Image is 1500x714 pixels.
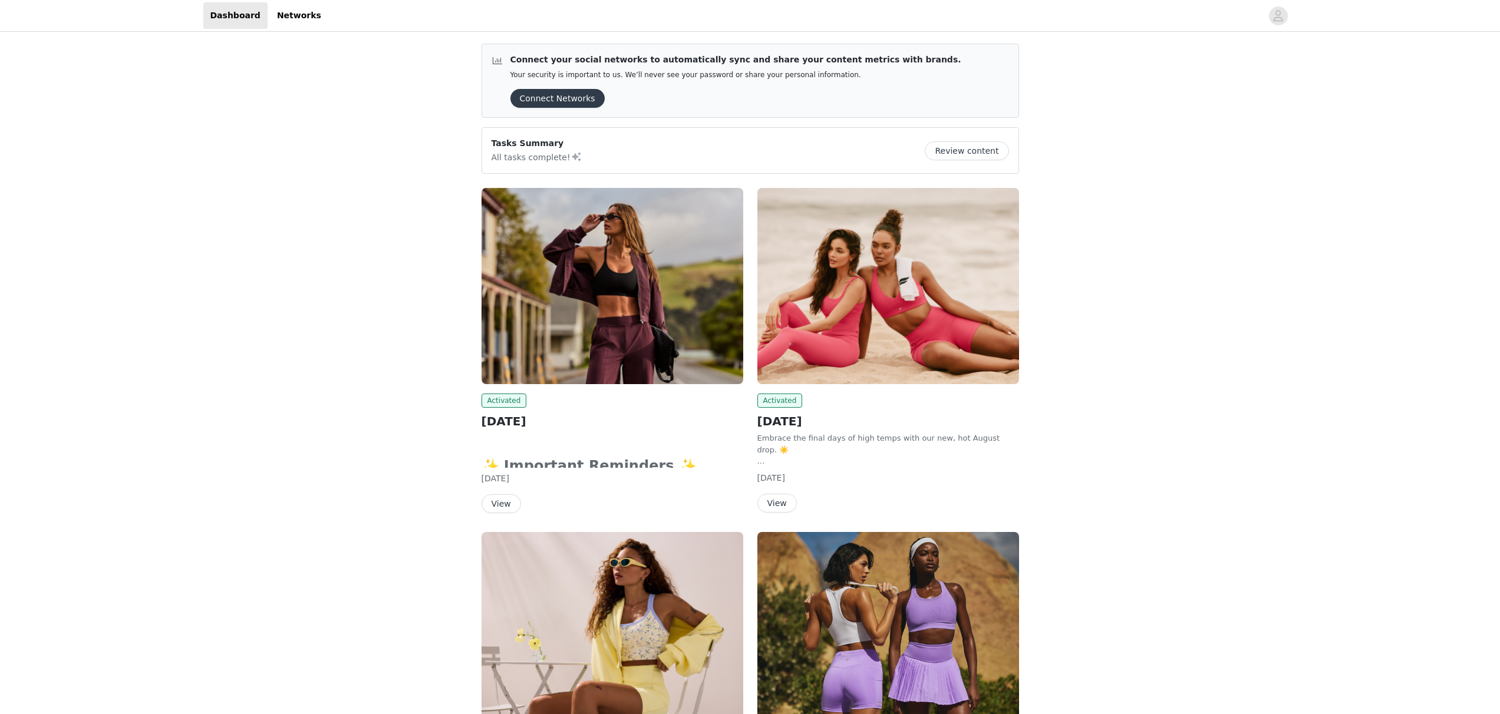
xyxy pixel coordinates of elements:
span: Activated [482,394,527,408]
p: All tasks complete! [492,150,582,164]
button: View [757,494,797,513]
h2: [DATE] [482,412,743,430]
p: Connect your social networks to automatically sync and share your content metrics with brands. [510,54,961,66]
strong: ✨ Important Reminders ✨ [482,458,704,474]
span: [DATE] [482,474,509,483]
a: Networks [270,2,328,29]
p: Tasks Summary [492,137,582,150]
span: [DATE] [757,473,785,482]
h2: [DATE] [757,412,1019,430]
img: Fabletics [482,188,743,384]
p: Embrace the final days of high temps with our new, hot August drop. ☀️ [757,432,1019,455]
span: Activated [757,394,803,408]
a: View [757,499,797,508]
button: Connect Networks [510,89,605,108]
div: avatar [1272,6,1284,25]
a: Dashboard [203,2,268,29]
a: View [482,500,521,508]
button: View [482,494,521,513]
p: Your security is important to us. We’ll never see your password or share your personal information. [510,71,961,80]
button: Review content [925,141,1008,160]
img: Fabletics [757,188,1019,384]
